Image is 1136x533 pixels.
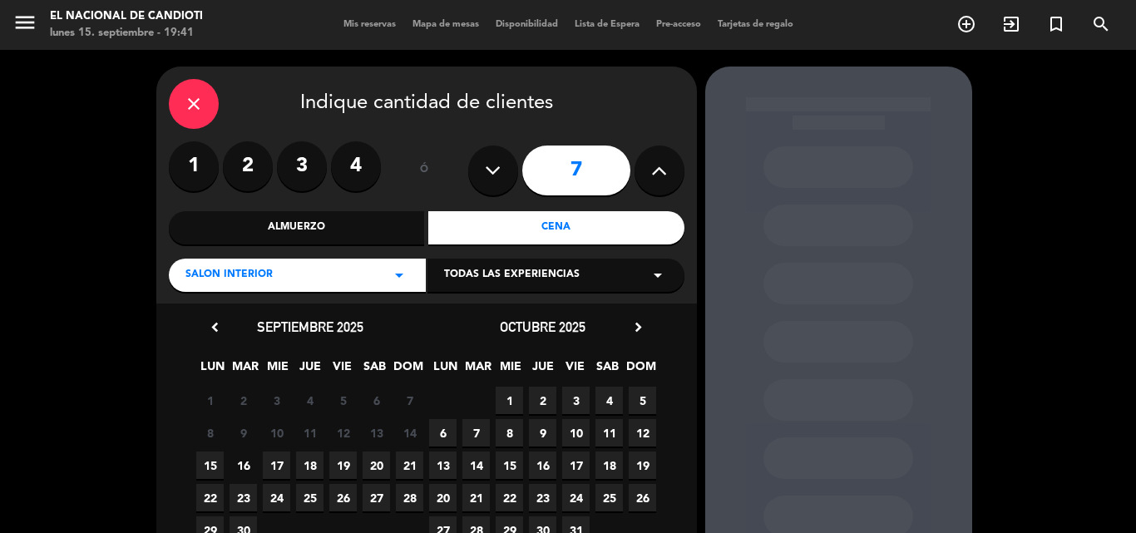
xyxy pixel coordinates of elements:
span: 16 [529,452,556,479]
span: Disponibilidad [487,20,566,29]
span: 16 [230,452,257,479]
span: 15 [496,452,523,479]
i: close [184,94,204,114]
span: 22 [196,484,224,511]
div: lunes 15. septiembre - 19:41 [50,25,203,42]
span: 22 [496,484,523,511]
div: Indique cantidad de clientes [169,79,684,129]
span: Todas las experiencias [444,267,580,284]
span: 2 [529,387,556,414]
span: 20 [429,484,457,511]
span: Mapa de mesas [404,20,487,29]
span: MAR [231,357,259,384]
span: 19 [629,452,656,479]
span: 17 [263,452,290,479]
span: 13 [429,452,457,479]
span: SALON INTERIOR [185,267,273,284]
span: 1 [496,387,523,414]
span: VIE [561,357,589,384]
span: SAB [594,357,621,384]
span: 2 [230,387,257,414]
span: DOM [393,357,421,384]
i: exit_to_app [1001,14,1021,34]
span: 26 [329,484,357,511]
span: 19 [329,452,357,479]
span: DOM [626,357,654,384]
span: 15 [196,452,224,479]
span: 23 [230,484,257,511]
span: VIE [328,357,356,384]
span: 7 [396,387,423,414]
span: 4 [595,387,623,414]
span: LUN [199,357,226,384]
span: 11 [595,419,623,447]
button: menu [12,10,37,41]
span: 11 [296,419,324,447]
span: LUN [432,357,459,384]
div: El Nacional de Candioti [50,8,203,25]
span: 14 [462,452,490,479]
div: Cena [428,211,684,244]
span: 6 [429,419,457,447]
span: Tarjetas de regalo [709,20,802,29]
span: SAB [361,357,388,384]
span: 14 [396,419,423,447]
i: turned_in_not [1046,14,1066,34]
i: arrow_drop_down [648,265,668,285]
span: Mis reservas [335,20,404,29]
span: 27 [363,484,390,511]
span: MIE [496,357,524,384]
span: octubre 2025 [500,318,585,335]
span: 1 [196,387,224,414]
span: 3 [562,387,590,414]
span: 20 [363,452,390,479]
span: 5 [629,387,656,414]
i: search [1091,14,1111,34]
span: 3 [263,387,290,414]
span: Lista de Espera [566,20,648,29]
i: add_circle_outline [956,14,976,34]
span: 26 [629,484,656,511]
span: Pre-acceso [648,20,709,29]
span: septiembre 2025 [257,318,363,335]
i: arrow_drop_down [389,265,409,285]
span: 21 [396,452,423,479]
span: 21 [462,484,490,511]
span: 24 [562,484,590,511]
span: 17 [562,452,590,479]
span: MAR [464,357,491,384]
label: 4 [331,141,381,191]
i: chevron_right [630,318,647,336]
span: 9 [529,419,556,447]
span: 10 [263,419,290,447]
span: 25 [296,484,324,511]
span: JUE [296,357,324,384]
span: MIE [264,357,291,384]
span: 24 [263,484,290,511]
span: 12 [329,419,357,447]
span: 12 [629,419,656,447]
label: 1 [169,141,219,191]
span: JUE [529,357,556,384]
div: ó [398,141,452,200]
label: 2 [223,141,273,191]
span: 10 [562,419,590,447]
label: 3 [277,141,327,191]
span: 18 [296,452,324,479]
span: 25 [595,484,623,511]
span: 18 [595,452,623,479]
i: menu [12,10,37,35]
span: 8 [496,419,523,447]
span: 6 [363,387,390,414]
span: 7 [462,419,490,447]
i: chevron_left [206,318,224,336]
div: Almuerzo [169,211,425,244]
span: 5 [329,387,357,414]
span: 4 [296,387,324,414]
span: 9 [230,419,257,447]
span: 23 [529,484,556,511]
span: 8 [196,419,224,447]
span: 13 [363,419,390,447]
span: 28 [396,484,423,511]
